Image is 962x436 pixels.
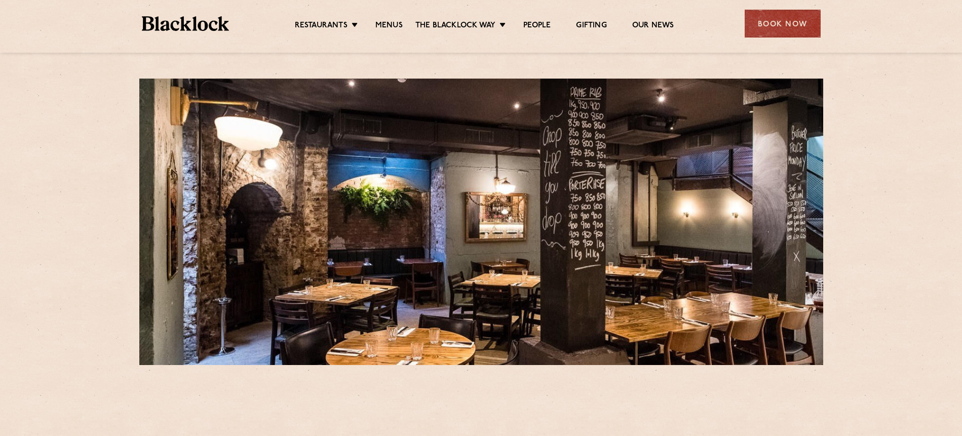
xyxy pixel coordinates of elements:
a: People [523,21,551,32]
a: Our News [632,21,674,32]
a: The Blacklock Way [415,21,495,32]
img: BL_Textured_Logo-footer-cropped.svg [142,16,229,31]
div: Book Now [745,10,821,38]
a: Restaurants [295,21,348,32]
a: Menus [375,21,403,32]
a: Gifting [576,21,606,32]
